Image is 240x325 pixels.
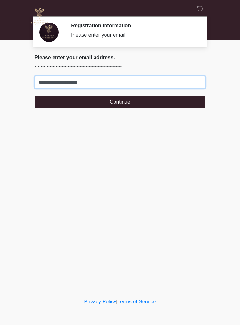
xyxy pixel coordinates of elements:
[117,299,156,304] a: Terms of Service
[71,31,196,39] div: Please enter your email
[35,96,205,108] button: Continue
[35,54,205,61] h2: Please enter your email address.
[35,63,205,71] p: ~~~~~~~~~~~~~~~~~~~~~~~~~~~~~
[84,299,116,304] a: Privacy Policy
[116,299,117,304] a: |
[28,5,51,28] img: Diamond Phoenix Drips IV Hydration Logo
